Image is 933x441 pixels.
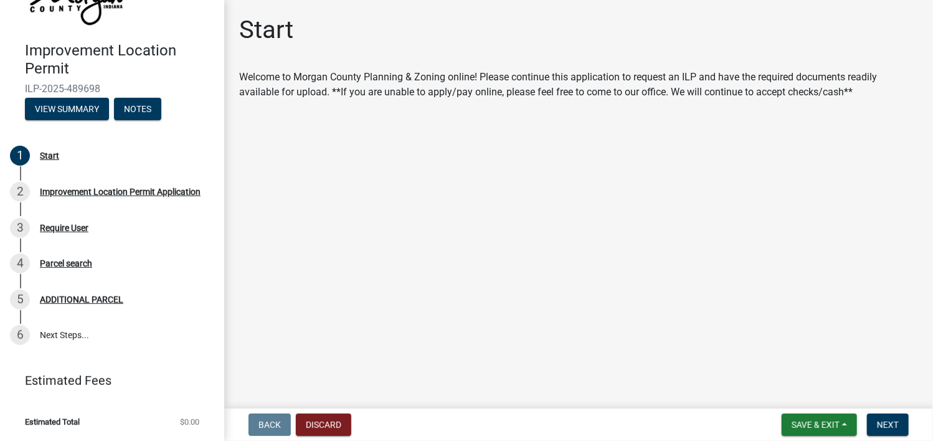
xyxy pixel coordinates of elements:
[10,146,30,166] div: 1
[10,182,30,202] div: 2
[114,98,161,120] button: Notes
[792,420,840,430] span: Save & Exit
[114,105,161,115] wm-modal-confirm: Notes
[10,368,204,393] a: Estimated Fees
[10,290,30,310] div: 5
[25,83,199,95] span: ILP-2025-489698
[40,259,92,268] div: Parcel search
[180,418,199,426] span: $0.00
[25,105,109,115] wm-modal-confirm: Summary
[40,295,123,304] div: ADDITIONAL PARCEL
[40,187,201,196] div: Improvement Location Permit Application
[40,151,59,160] div: Start
[40,224,88,232] div: Require User
[25,42,214,78] h4: Improvement Location Permit
[782,414,857,436] button: Save & Exit
[877,420,899,430] span: Next
[867,414,909,436] button: Next
[296,414,351,436] button: Discard
[10,254,30,273] div: 4
[249,414,291,436] button: Back
[258,420,281,430] span: Back
[10,325,30,345] div: 6
[25,418,80,426] span: Estimated Total
[25,98,109,120] button: View Summary
[10,218,30,238] div: 3
[239,70,918,100] div: Welcome to Morgan County Planning & Zoning online! Please continue this application to request an...
[239,15,293,45] h1: Start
